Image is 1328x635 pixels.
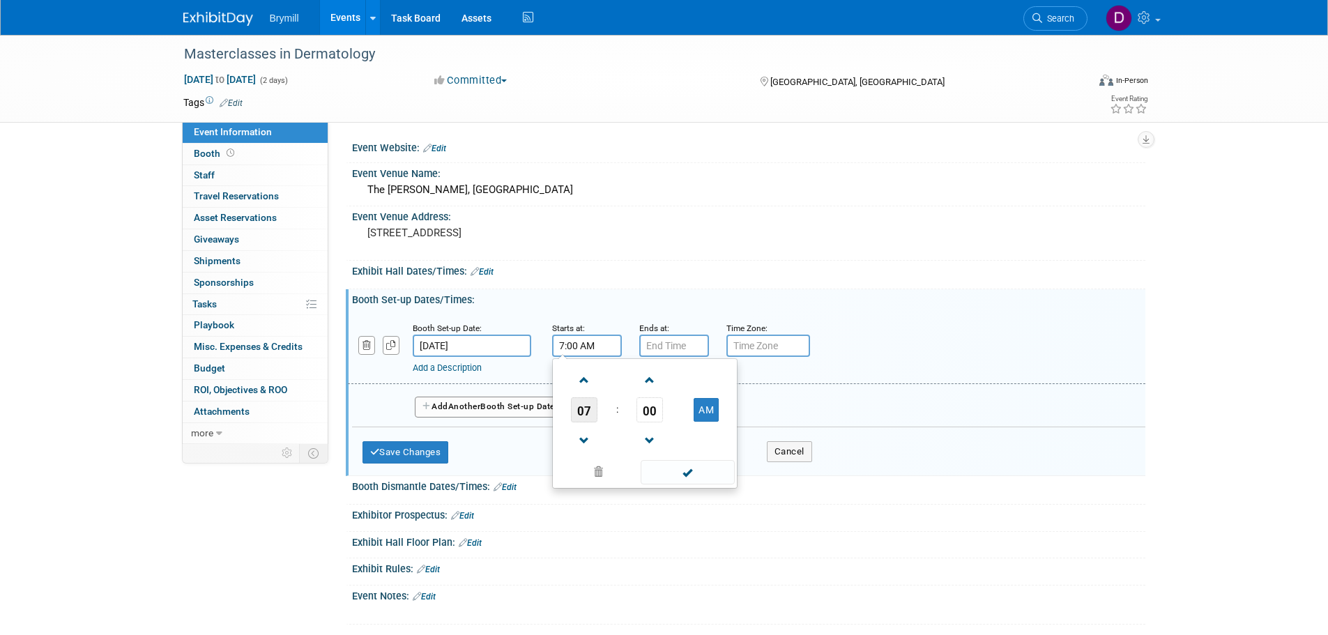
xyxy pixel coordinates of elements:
[183,251,328,272] a: Shipments
[726,335,810,357] input: Time Zone
[571,422,597,458] a: Decrement Hour
[194,190,279,201] span: Travel Reservations
[770,77,945,87] span: [GEOGRAPHIC_DATA], [GEOGRAPHIC_DATA]
[194,319,234,330] span: Playbook
[639,464,735,483] a: Done
[636,362,663,397] a: Increment Minute
[183,229,328,250] a: Giveaways
[183,12,253,26] img: ExhibitDay
[183,165,328,186] a: Staff
[552,323,585,333] small: Starts at:
[1042,13,1074,24] span: Search
[362,441,449,464] button: Save Changes
[194,169,215,181] span: Staff
[415,397,563,418] button: AddAnotherBooth Set-up Date
[183,337,328,358] a: Misc. Expenses & Credits
[413,592,436,602] a: Edit
[556,463,642,482] a: Clear selection
[194,234,239,245] span: Giveaways
[194,255,241,266] span: Shipments
[1106,5,1132,31] img: Delaney Bryne
[194,212,277,223] span: Asset Reservations
[639,335,709,357] input: End Time
[352,476,1145,494] div: Booth Dismantle Dates/Times:
[183,144,328,165] a: Booth
[183,401,328,422] a: Attachments
[352,137,1145,155] div: Event Website:
[636,397,663,422] span: Pick Minute
[494,482,517,492] a: Edit
[413,362,482,373] a: Add a Description
[571,362,597,397] a: Increment Hour
[459,538,482,548] a: Edit
[183,122,328,143] a: Event Information
[639,323,669,333] small: Ends at:
[362,179,1135,201] div: The [PERSON_NAME], [GEOGRAPHIC_DATA]
[183,423,328,444] a: more
[259,76,288,85] span: (2 days)
[636,422,663,458] a: Decrement Minute
[270,13,299,24] span: Brymill
[352,206,1145,224] div: Event Venue Address:
[194,341,303,352] span: Misc. Expenses & Credits
[192,298,217,309] span: Tasks
[1110,95,1147,102] div: Event Rating
[183,186,328,207] a: Travel Reservations
[726,323,768,333] small: Time Zone:
[352,163,1145,181] div: Event Venue Name:
[194,406,250,417] span: Attachments
[552,335,622,357] input: Start Time
[694,398,719,422] button: AM
[423,144,446,153] a: Edit
[183,273,328,293] a: Sponsorships
[183,95,243,109] td: Tags
[299,444,328,462] td: Toggle Event Tabs
[179,42,1067,67] div: Masterclasses in Dermatology
[183,358,328,379] a: Budget
[1023,6,1087,31] a: Search
[367,227,667,239] pre: [STREET_ADDRESS]
[352,558,1145,576] div: Exhibit Rules:
[352,532,1145,550] div: Exhibit Hall Floor Plan:
[413,335,531,357] input: Date
[213,74,227,85] span: to
[191,427,213,438] span: more
[1005,72,1149,93] div: Event Format
[1115,75,1148,86] div: In-Person
[194,277,254,288] span: Sponsorships
[183,73,257,86] span: [DATE] [DATE]
[224,148,237,158] span: Booth not reserved yet
[183,294,328,315] a: Tasks
[451,511,474,521] a: Edit
[417,565,440,574] a: Edit
[183,380,328,401] a: ROI, Objectives & ROO
[448,401,481,411] span: Another
[352,261,1145,279] div: Exhibit Hall Dates/Times:
[194,126,272,137] span: Event Information
[429,73,512,88] button: Committed
[352,586,1145,604] div: Event Notes:
[220,98,243,108] a: Edit
[194,148,237,159] span: Booth
[352,289,1145,307] div: Booth Set-up Dates/Times:
[471,267,494,277] a: Edit
[275,444,300,462] td: Personalize Event Tab Strip
[194,384,287,395] span: ROI, Objectives & ROO
[352,505,1145,523] div: Exhibitor Prospectus:
[613,397,621,422] td: :
[571,397,597,422] span: Pick Hour
[1099,75,1113,86] img: Format-Inperson.png
[183,208,328,229] a: Asset Reservations
[194,362,225,374] span: Budget
[767,441,812,462] button: Cancel
[183,315,328,336] a: Playbook
[413,323,482,333] small: Booth Set-up Date:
